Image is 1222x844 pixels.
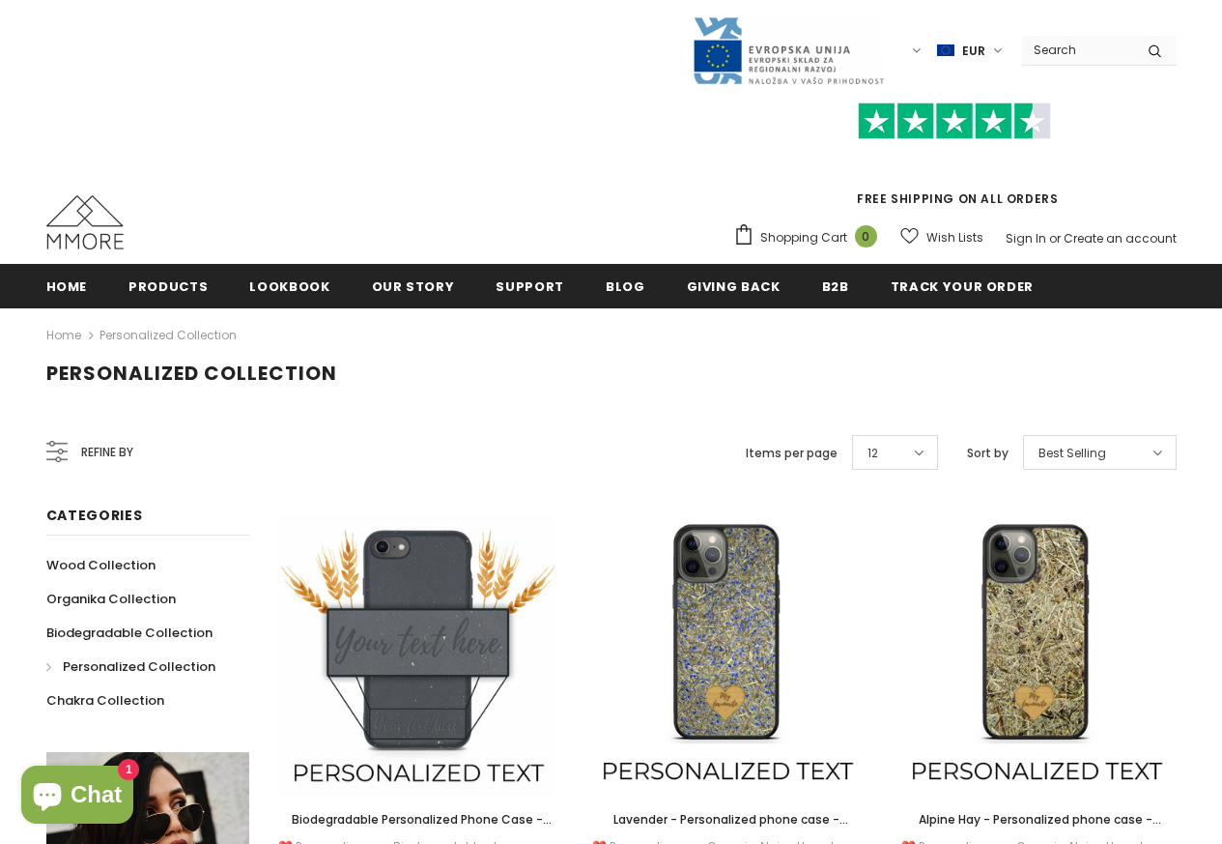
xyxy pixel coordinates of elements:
input: Search Site [1022,36,1133,64]
a: Wish Lists [900,220,983,254]
a: Home [46,324,81,347]
iframe: Customer reviews powered by Trustpilot [733,139,1177,189]
span: Wish Lists [926,228,983,247]
inbox-online-store-chat: Shopify online store chat [15,766,139,829]
span: Personalized Collection [46,360,337,387]
span: EUR [962,42,985,61]
a: Chakra Collection [46,684,164,717]
span: Home [46,277,88,296]
span: 0 [855,225,877,247]
a: Create an account [1064,230,1177,247]
img: MMORE Cases [46,195,124,249]
a: Personalized Collection [99,327,237,343]
a: support [496,264,564,307]
a: Our Story [372,264,455,307]
a: Products [128,264,208,307]
a: Sign In [1006,230,1046,247]
a: Home [46,264,88,307]
span: Best Selling [1038,444,1106,463]
a: Shopping Cart 0 [733,223,887,252]
a: Biodegradable Collection [46,616,213,650]
label: Sort by [967,444,1009,463]
span: Giving back [687,277,781,296]
a: Javni Razpis [692,42,885,58]
span: Refine by [81,442,133,463]
a: Giving back [687,264,781,307]
a: Biodegradable Personalized Phone Case - Black [278,809,558,830]
span: or [1049,230,1061,247]
span: Shopping Cart [760,228,847,247]
span: Lookbook [249,277,329,296]
span: Track your order [891,277,1034,296]
a: Lavender - Personalized phone case - Personalized gift [587,809,867,830]
span: Biodegradable Collection [46,624,213,642]
a: Blog [606,264,645,307]
span: Blog [606,277,645,296]
span: Categories [46,506,143,525]
a: B2B [822,264,849,307]
a: Personalized Collection [46,650,215,684]
img: Trust Pilot Stars [858,102,1051,140]
span: Our Story [372,277,455,296]
span: support [496,277,564,296]
a: Wood Collection [46,548,156,582]
span: B2B [822,277,849,296]
span: 12 [867,444,878,463]
span: Wood Collection [46,556,156,574]
img: Javni Razpis [692,15,885,86]
span: Products [128,277,208,296]
span: Chakra Collection [46,691,164,710]
span: FREE SHIPPING ON ALL ORDERS [733,111,1177,207]
a: Track your order [891,264,1034,307]
a: Organika Collection [46,582,176,616]
label: Items per page [746,444,838,463]
span: Organika Collection [46,590,176,608]
span: Personalized Collection [63,657,215,676]
a: Lookbook [249,264,329,307]
a: Alpine Hay - Personalized phone case - Personalized gift [896,809,1177,830]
